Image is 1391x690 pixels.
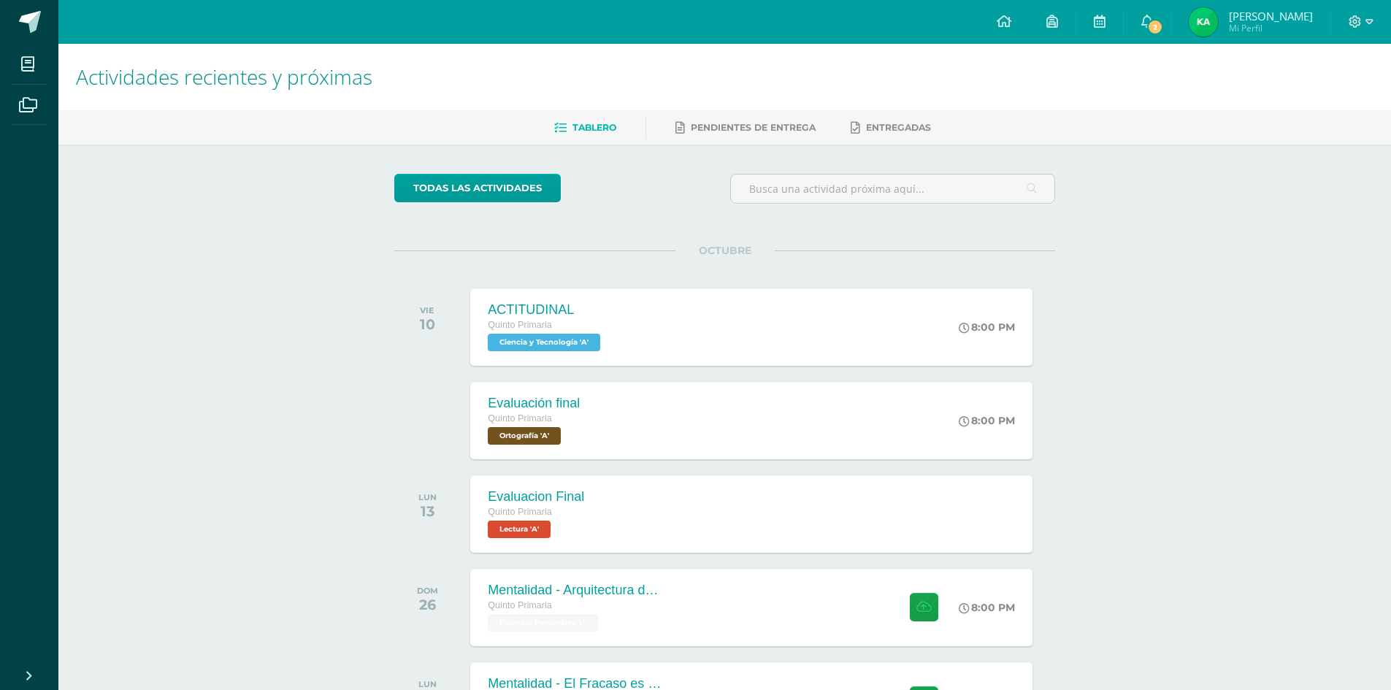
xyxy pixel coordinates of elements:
[420,305,435,315] div: VIE
[488,427,561,445] span: Ortografía 'A'
[1229,22,1313,34] span: Mi Perfil
[488,521,551,538] span: Lectura 'A'
[959,321,1015,334] div: 8:00 PM
[76,63,372,91] span: Actividades recientes y próximas
[554,116,616,139] a: Tablero
[417,586,438,596] div: DOM
[418,502,437,520] div: 13
[488,334,600,351] span: Ciencia y Tecnología 'A'
[488,413,552,423] span: Quinto Primaria
[691,122,816,133] span: Pendientes de entrega
[488,614,598,632] span: Finanzas Personales 'U'
[418,679,437,689] div: LUN
[731,175,1054,203] input: Busca una actividad próxima aquí...
[675,116,816,139] a: Pendientes de entrega
[959,414,1015,427] div: 8:00 PM
[1189,7,1218,37] img: e8e4fd78d3a5517432ec64b3f1f42d4b.png
[675,244,775,257] span: OCTUBRE
[851,116,931,139] a: Entregadas
[488,489,584,505] div: Evaluacion Final
[572,122,616,133] span: Tablero
[417,596,438,613] div: 26
[394,174,561,202] a: todas las Actividades
[866,122,931,133] span: Entregadas
[959,601,1015,614] div: 8:00 PM
[488,320,552,330] span: Quinto Primaria
[488,396,580,411] div: Evaluación final
[1147,19,1163,35] span: 2
[488,302,604,318] div: ACTITUDINAL
[420,315,435,333] div: 10
[488,583,663,598] div: Mentalidad - Arquitectura de Mi Destino
[488,600,552,610] span: Quinto Primaria
[418,492,437,502] div: LUN
[1229,9,1313,23] span: [PERSON_NAME]
[488,507,552,517] span: Quinto Primaria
